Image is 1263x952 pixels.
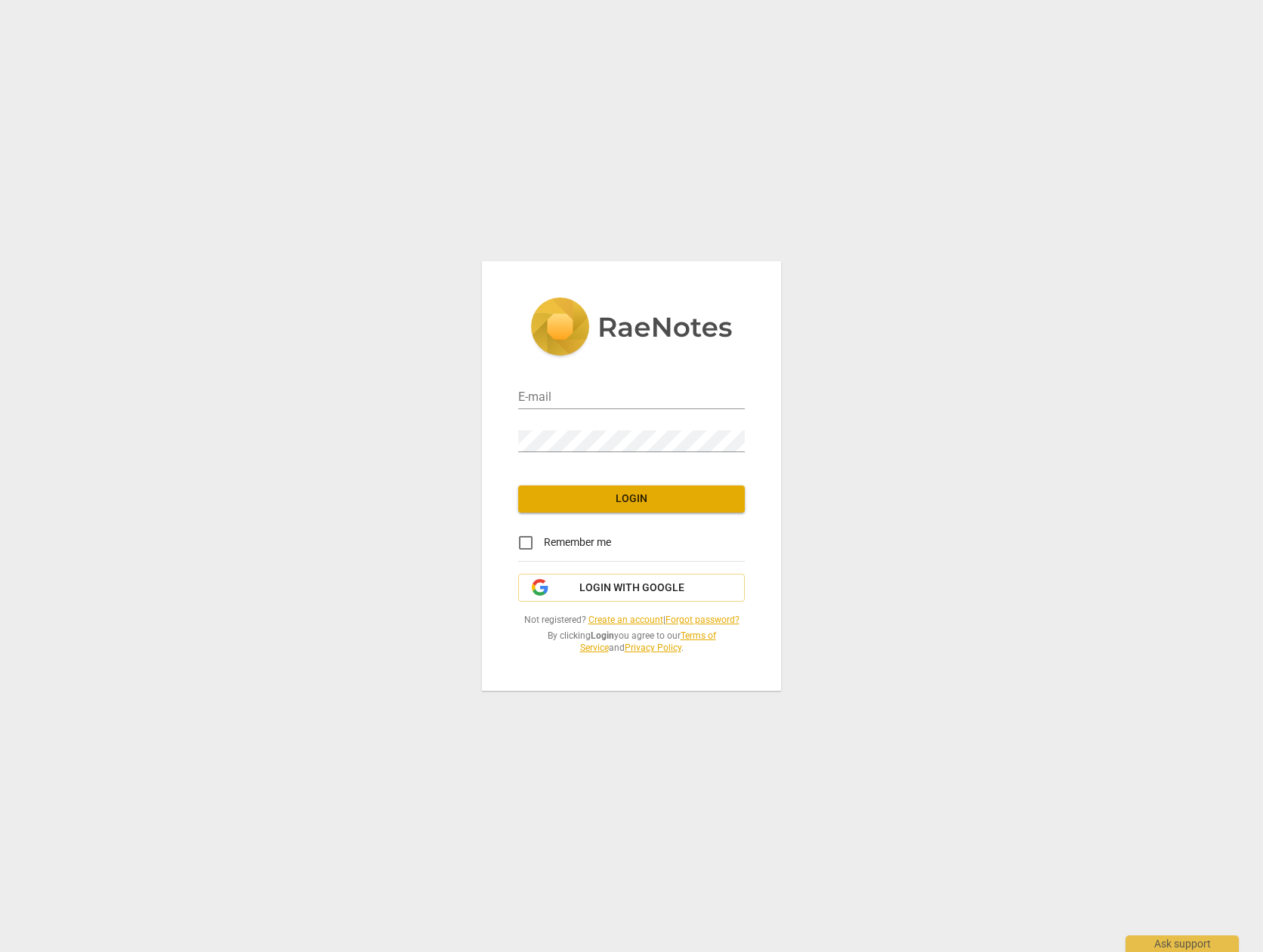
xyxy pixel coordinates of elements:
[665,615,740,625] a: Forgot password?
[580,630,716,654] a: Terms of Service
[591,630,614,641] b: Login
[518,574,745,602] button: Login with Google
[530,491,733,507] span: Login
[518,485,745,513] button: Login
[518,630,745,655] span: By clicking you agree to our and .
[588,615,663,625] a: Create an account
[579,581,684,596] span: Login with Google
[530,297,733,359] img: 5ac2273c67554f335776073100b6d88f.svg
[625,642,681,653] a: Privacy Policy
[1126,935,1239,952] div: Ask support
[518,614,745,627] span: Not registered? |
[544,535,611,550] span: Remember me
